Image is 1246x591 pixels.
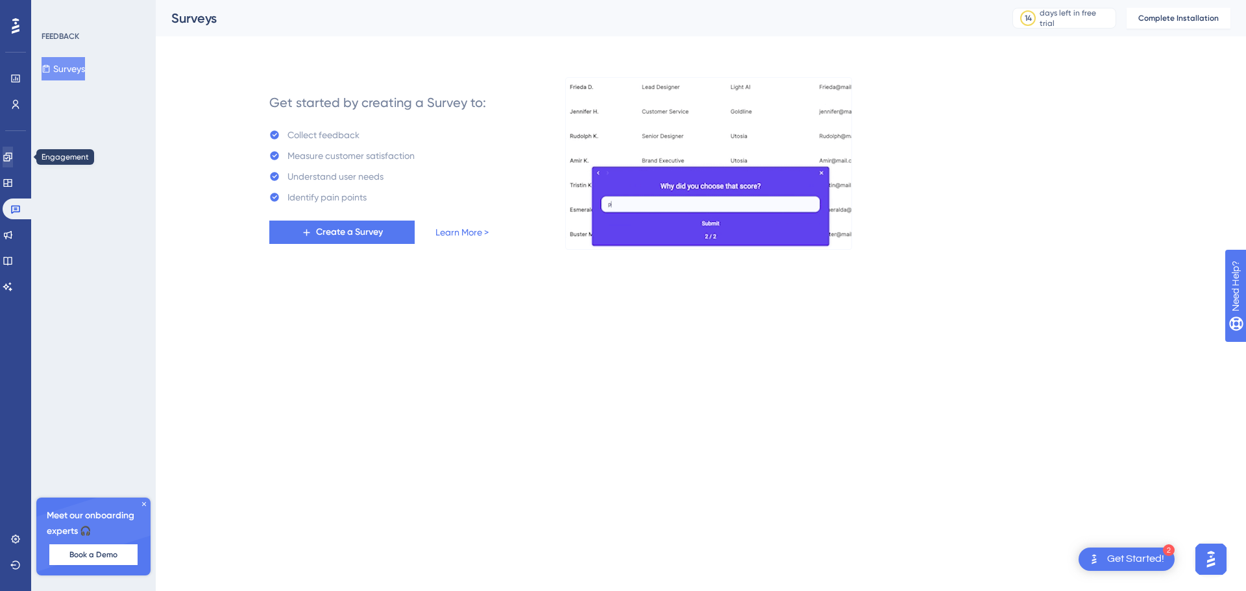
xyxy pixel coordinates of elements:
iframe: UserGuiding AI Assistant Launcher [1191,540,1230,579]
button: Surveys [42,57,85,80]
div: Measure customer satisfaction [287,148,415,163]
button: Complete Installation [1127,8,1230,29]
div: Surveys [171,9,980,27]
div: Open Get Started! checklist, remaining modules: 2 [1079,548,1175,571]
span: Meet our onboarding experts 🎧 [47,508,140,539]
button: Book a Demo [49,544,138,565]
button: Create a Survey [269,221,415,244]
div: 14 [1025,13,1032,23]
div: Identify pain points [287,189,367,205]
span: Book a Demo [69,549,117,560]
span: Create a Survey [316,224,383,240]
a: Learn More > [435,224,489,240]
span: Complete Installation [1138,13,1219,23]
div: FEEDBACK [42,31,79,42]
div: Get Started! [1107,552,1164,566]
div: Understand user needs [287,169,384,184]
div: days left in free trial [1040,8,1112,29]
div: 2 [1163,544,1175,556]
div: Collect feedback [287,127,360,143]
div: Get started by creating a Survey to: [269,93,486,112]
span: Need Help? [31,3,81,19]
img: b81bf5b5c10d0e3e90f664060979471a.gif [565,77,852,250]
img: launcher-image-alternative-text [1086,551,1102,567]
